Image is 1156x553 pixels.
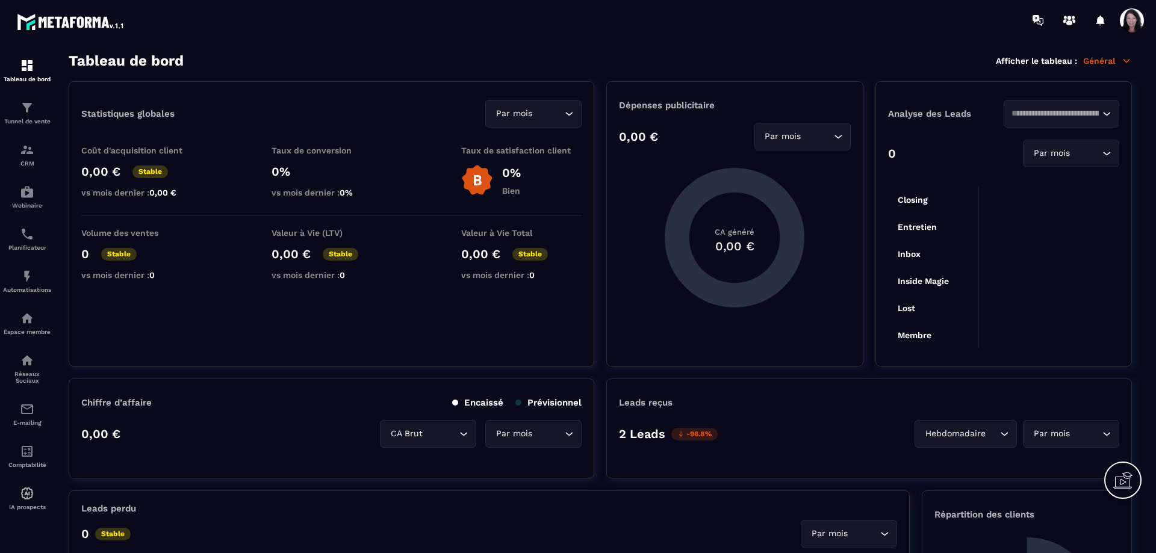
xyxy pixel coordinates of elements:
span: 0 [529,270,535,280]
img: automations [20,269,34,283]
p: Général [1083,55,1132,66]
p: Stable [101,248,137,261]
p: Réseaux Sociaux [3,371,51,384]
p: Tunnel de vente [3,118,51,125]
p: 2 Leads [619,427,665,441]
p: Valeur à Vie Total [461,228,582,238]
span: Par mois [762,130,804,143]
a: social-networksocial-networkRéseaux Sociaux [3,344,51,393]
p: 0% [502,165,521,180]
div: Search for option [1023,420,1119,448]
span: Par mois [493,427,535,440]
p: Stable [132,165,168,178]
div: Search for option [1004,100,1119,128]
div: Search for option [915,420,1017,448]
input: Search for option [535,427,562,440]
p: E-mailing [3,419,51,426]
p: 0,00 € [272,247,311,261]
img: automations [20,486,34,501]
img: social-network [20,353,34,368]
p: Analyse des Leads [888,108,1004,119]
span: Par mois [493,107,535,120]
p: Automatisations [3,286,51,293]
p: Taux de conversion [272,146,392,155]
span: 0 [149,270,155,280]
p: 0,00 € [81,427,120,441]
h3: Tableau de bord [69,52,184,69]
input: Search for option [1072,427,1099,440]
a: automationsautomationsWebinaire [3,176,51,218]
p: Tableau de bord [3,76,51,82]
p: -96.8% [671,428,718,440]
span: Par mois [809,527,850,540]
p: 0,00 € [461,247,500,261]
p: vs mois dernier : [461,270,582,280]
span: Par mois [1031,147,1072,160]
input: Search for option [850,527,877,540]
p: 0% [272,164,392,179]
p: Taux de satisfaction client [461,146,582,155]
a: automationsautomationsEspace membre [3,302,51,344]
p: Planificateur [3,244,51,251]
span: 0,00 € [149,188,176,197]
div: Search for option [485,100,582,128]
input: Search for option [804,130,831,143]
p: vs mois dernier : [81,270,202,280]
a: formationformationCRM [3,134,51,176]
p: CRM [3,160,51,167]
p: Stable [95,528,131,540]
p: 0 [888,146,896,161]
input: Search for option [1011,107,1099,120]
div: Search for option [801,520,897,548]
p: Prévisionnel [515,397,582,408]
input: Search for option [535,107,562,120]
a: accountantaccountantComptabilité [3,435,51,477]
span: 0 [340,270,345,280]
span: Hebdomadaire [922,427,988,440]
p: vs mois dernier : [272,188,392,197]
a: formationformationTableau de bord [3,49,51,91]
p: 0,00 € [81,164,120,179]
a: automationsautomationsAutomatisations [3,260,51,302]
p: Stable [512,248,548,261]
span: CA Brut [388,427,425,440]
img: accountant [20,444,34,459]
img: scheduler [20,227,34,241]
p: Espace membre [3,329,51,335]
tspan: Closing [897,195,927,205]
p: Statistiques globales [81,108,175,119]
p: Stable [323,248,358,261]
p: IA prospects [3,504,51,510]
input: Search for option [1072,147,1099,160]
p: vs mois dernier : [81,188,202,197]
tspan: Entretien [897,222,936,232]
span: 0% [340,188,353,197]
tspan: Inbox [897,249,920,259]
p: Webinaire [3,202,51,209]
p: Encaissé [452,397,503,408]
p: Leads perdu [81,503,136,514]
p: Comptabilité [3,462,51,468]
img: b-badge-o.b3b20ee6.svg [461,164,493,196]
a: emailemailE-mailing [3,393,51,435]
tspan: Membre [897,330,931,340]
input: Search for option [425,427,456,440]
p: Afficher le tableau : [996,56,1077,66]
div: Search for option [754,123,851,150]
p: Coût d'acquisition client [81,146,202,155]
input: Search for option [988,427,997,440]
img: logo [17,11,125,32]
p: vs mois dernier : [272,270,392,280]
tspan: Inside Magie [897,276,948,286]
p: 0,00 € [619,129,658,144]
p: Chiffre d’affaire [81,397,152,408]
p: Répartition des clients [934,509,1119,520]
div: Search for option [1023,140,1119,167]
span: Par mois [1031,427,1072,440]
div: Search for option [485,420,582,448]
img: automations [20,185,34,199]
img: formation [20,143,34,157]
p: 0 [81,527,89,541]
a: schedulerschedulerPlanificateur [3,218,51,260]
img: automations [20,311,34,326]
